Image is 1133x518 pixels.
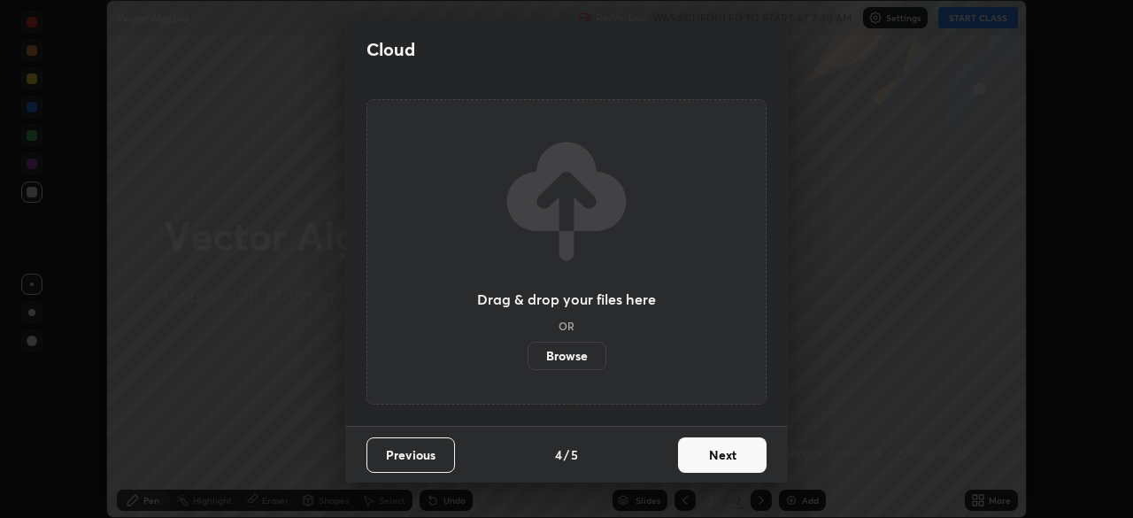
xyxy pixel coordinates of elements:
[678,437,767,473] button: Next
[555,445,562,464] h4: 4
[559,321,574,331] h5: OR
[571,445,578,464] h4: 5
[564,445,569,464] h4: /
[366,38,415,61] h2: Cloud
[477,292,656,306] h3: Drag & drop your files here
[366,437,455,473] button: Previous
